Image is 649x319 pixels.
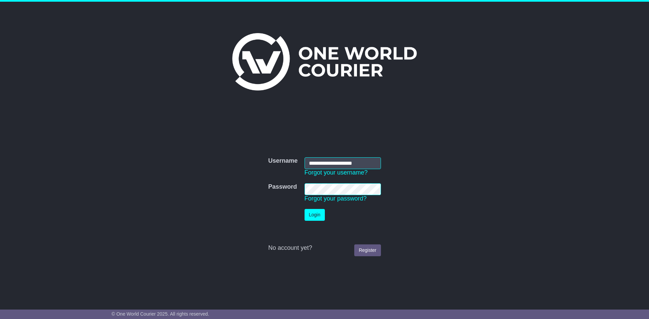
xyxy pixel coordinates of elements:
label: Username [268,157,297,165]
label: Password [268,183,297,191]
a: Forgot your password? [305,195,367,202]
img: One World [232,33,417,90]
a: Forgot your username? [305,169,368,176]
span: © One World Courier 2025. All rights reserved. [112,311,209,317]
div: No account yet? [268,244,381,252]
a: Register [354,244,381,256]
button: Login [305,209,325,221]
